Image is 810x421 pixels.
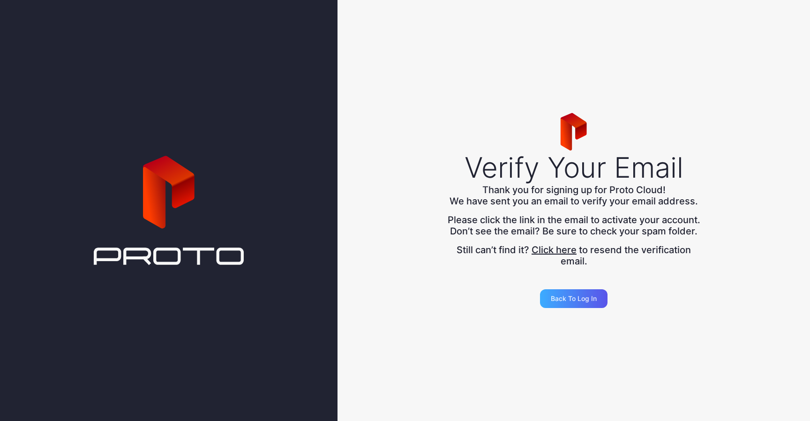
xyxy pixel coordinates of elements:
[465,150,683,184] div: Verify Your Email
[540,289,607,308] button: Back to Log in
[447,214,700,226] div: Please click the link in the email to activate your account.
[532,244,577,256] button: Click here
[447,226,700,237] div: Don’t see the email? Be sure to check your spam folder.
[447,244,700,267] div: Still can’t find it? to resend the verification email.
[447,195,700,207] div: We have sent you an email to verify your email address.
[447,184,700,195] div: Thank you for signing up for Proto Cloud!
[551,295,597,302] div: Back to Log in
